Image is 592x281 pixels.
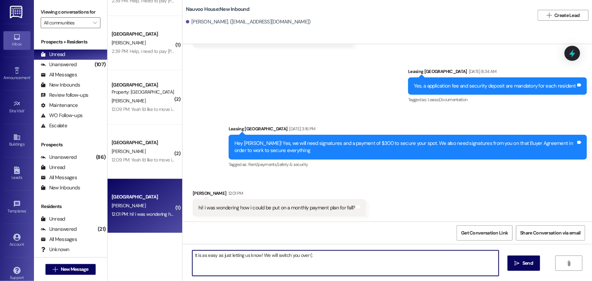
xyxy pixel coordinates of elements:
i:  [547,13,552,18]
span: Rent/payments , [248,162,277,167]
span: • [24,108,25,112]
div: Leasing [GEOGRAPHIC_DATA] [229,125,587,135]
span: Create Lead [555,12,580,19]
span: New Message [61,266,89,273]
span: Send [522,260,533,267]
div: Unknown [41,246,70,253]
div: Escalate [41,122,67,129]
div: (86) [94,152,107,163]
div: [DATE] 8:34 AM [467,68,497,75]
div: [PERSON_NAME] [193,190,366,199]
a: Buildings [3,131,31,150]
div: [GEOGRAPHIC_DATA] [112,81,174,89]
div: 2:39 PM: Help, i need to pay [PERSON_NAME]'s $300, but i can't access her portal [112,48,273,54]
div: Unread [41,164,65,171]
div: New Inbounds [41,81,80,89]
div: New Inbounds [41,184,80,191]
div: Hey [PERSON_NAME]! Yes, we will need signatures and a payment of $300 to secure your spot. We als... [234,140,576,154]
div: Prospects [34,141,107,148]
img: ResiDesk Logo [10,6,24,18]
button: New Message [45,264,96,275]
div: 12:01 PM: hi! i was wondering how i could be put on a monthly payment plan for fall? [112,211,276,217]
div: Leasing [GEOGRAPHIC_DATA] [408,68,587,77]
div: Property: [GEOGRAPHIC_DATA] [112,89,174,96]
a: Inbox [3,31,31,50]
i:  [53,267,58,272]
input: All communities [44,17,90,28]
div: 12:01 PM [227,190,243,197]
span: • [26,208,27,212]
div: Tagged as: [408,95,587,105]
div: Prospects + Residents [34,38,107,45]
div: WO Follow-ups [41,112,82,119]
span: Lease , [428,97,439,102]
span: [PERSON_NAME] [112,40,146,46]
div: [GEOGRAPHIC_DATA] [112,193,174,201]
span: Documentation [439,97,467,102]
a: Leads [3,165,31,183]
div: Tagged as: [229,160,587,169]
div: (21) [96,224,107,235]
span: [PERSON_NAME] [112,98,146,104]
span: Share Conversation via email [520,229,581,237]
i:  [93,20,97,25]
div: Maintenance [41,102,78,109]
div: hi! i was wondering how i could be put on a monthly payment plan for fall? [198,204,355,211]
span: • [30,74,31,79]
div: Unanswered [41,226,77,233]
div: Unread [41,51,65,58]
a: Templates • [3,198,31,217]
textarea: It is as easy as just letting us know! We will switch you over (: [192,250,499,276]
div: 12:09 PM: Yeah I'd like to move in [DATE], [DATE]. [112,106,203,112]
span: [PERSON_NAME] [112,203,146,209]
div: All Messages [41,174,77,181]
span: Safety & security [277,162,308,167]
div: Unread [41,216,65,223]
button: Create Lead [538,10,589,21]
div: [GEOGRAPHIC_DATA] [112,31,174,38]
div: [DATE] 3:16 PM [288,125,316,132]
div: [GEOGRAPHIC_DATA] [112,139,174,146]
span: Get Conversation Link [461,229,508,237]
div: All Messages [41,71,77,78]
i:  [567,261,572,266]
div: Unanswered [41,154,77,161]
a: Site Visit • [3,98,31,116]
div: Residents [34,203,107,210]
button: Share Conversation via email [516,225,585,241]
div: 12:09 PM: Yeah I'd like to move in [DATE], [DATE]. [112,157,203,163]
span: [PERSON_NAME] [112,148,146,154]
button: Get Conversation Link [457,225,512,241]
div: (107) [93,59,107,70]
div: Review follow-ups [41,92,88,99]
div: [PERSON_NAME]. ([EMAIL_ADDRESS][DOMAIN_NAME]) [186,18,311,25]
i:  [515,261,520,266]
label: Viewing conversations for [41,7,100,17]
div: All Messages [41,236,77,243]
button: Send [508,256,540,271]
a: Account [3,231,31,250]
b: Nauvoo House: New Inbound [186,6,249,13]
div: Yes, a application fee and security deposit are mandatory for each resident [414,82,576,90]
div: Unanswered [41,61,77,68]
